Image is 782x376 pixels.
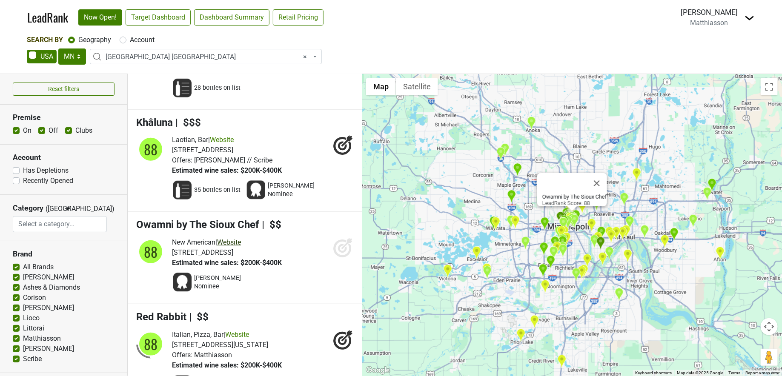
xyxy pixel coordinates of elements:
[483,265,492,279] div: Total Wine & More
[558,241,567,255] div: St Genevieve
[491,216,500,231] div: Red Cow Wayzata
[564,210,573,224] div: Whole Foods Market
[557,354,566,368] div: Porterhouse Steak and Seafood - Lakeville
[172,361,282,369] span: Estimated wine sales: $200K-$400K
[172,166,282,174] span: Estimated wine sales: $200K-$400K
[23,165,69,176] label: Has Depletions
[549,246,558,260] div: Pizzeria Lola
[246,180,266,200] img: Award
[555,225,564,239] div: Lake & Irving
[172,330,223,339] span: Italian, Pizza, Bar
[65,205,71,213] span: ▼
[364,365,392,376] img: Google
[106,52,311,62] span: Twin Cities MN
[745,13,755,23] img: Dropdown Menu
[13,204,43,213] h3: Category
[541,279,550,293] div: Bullvino's Churrascaria-Bloomington
[172,238,215,246] span: New American
[703,187,712,201] div: Xelas by El Sazon
[564,215,573,229] div: Monello Cucina
[23,333,61,344] label: Matthiasson
[558,236,567,250] div: Tenant Restaurant
[728,370,740,375] a: Terms (opens in new tab)
[560,225,569,239] div: Lake Wine & Spirits
[568,213,577,227] div: Chloe by Vincent
[521,236,530,250] div: The Vine Room
[273,9,324,26] a: Retail Pricing
[559,234,567,248] div: Khâluna
[90,49,322,64] span: Twin Cities MN
[78,35,111,45] label: Geography
[23,354,42,364] label: Scribe
[217,238,241,246] a: Website
[689,214,698,228] div: Arnie's
[364,365,392,376] a: Open this area in Google Maps (opens a new window)
[126,9,191,26] a: Target Dashboard
[564,211,573,225] div: Four Seasons Hotel - Mara
[194,351,232,359] span: Matthiasson
[136,311,186,323] span: Red Rabbit
[559,217,568,231] div: P.S. Steak
[660,234,669,248] div: Total Wine & More
[175,117,201,128] span: | $$$
[23,125,32,136] label: On
[511,215,520,229] div: Haskell's - Minnetonka
[593,231,602,245] div: The Wine Thief & Ale Jail
[172,330,282,340] div: |
[587,173,607,194] button: Close
[635,370,672,376] button: Keyboard shortcuts
[46,204,63,216] span: ([GEOGRAPHIC_DATA])
[138,239,163,265] div: 88
[366,78,396,95] button: Show street map
[23,323,44,333] label: Littorai
[632,168,641,182] div: Haskell's - White Bear Lake
[507,190,516,204] div: Haskell's Wine & Spirits
[571,210,580,224] div: Alma
[472,246,481,260] div: 318 Cafe
[761,349,778,366] button: Drag Pegman onto the map to open Street View
[530,315,539,329] div: MGM Wine & Spirits
[189,311,209,323] span: | $$
[539,242,548,256] div: Starling
[194,9,269,26] a: Dashboard Summary
[670,228,679,242] div: Whole Foods Market
[564,209,573,223] div: Demi
[136,219,259,231] span: Owamni by The Sioux Chef
[172,135,282,145] div: |
[564,211,573,225] div: 112 Eatery
[13,216,106,232] input: Select a category...
[23,344,74,354] label: [PERSON_NAME]
[23,293,46,303] label: Corison
[557,225,566,239] div: Hennepin Lake Liquor Store
[761,318,778,335] button: Map camera controls
[27,9,68,26] a: LeadRank
[172,272,192,293] img: Award
[640,225,649,239] div: Mgm Wine & Spirits
[690,19,728,27] span: Matthiasson
[565,210,574,224] div: Kado No Mise
[23,282,80,293] label: Ashes & Diamonds
[268,182,323,199] span: [PERSON_NAME] Nominee
[556,211,565,225] div: Henry and Son
[501,143,510,157] div: Haskell's - Maple Grove
[542,194,607,206] div: LeadRank Score: 88
[579,264,588,278] div: Woolley's Kitchen & Bar
[194,186,241,194] span: 35 bottles on list
[596,236,605,251] div: Joan's In the Park
[625,216,634,230] div: Tongue In Cheek
[553,241,561,255] div: Terzo
[507,215,516,229] div: Total Wine & More
[489,216,498,230] div: Gianni's Steakhouse
[172,156,192,164] span: Offers:
[761,78,778,95] button: Toggle fullscreen view
[572,268,581,282] div: Fogão Gaúcho
[136,330,165,359] img: quadrant_split.svg
[590,234,599,248] div: Myriel
[23,303,74,313] label: [PERSON_NAME]
[78,9,122,26] a: Now Open!
[565,209,574,223] div: Porzana
[138,331,163,357] div: 88
[303,52,307,62] span: Remove all items
[136,135,165,164] img: quadrant_split.svg
[13,153,115,162] h3: Account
